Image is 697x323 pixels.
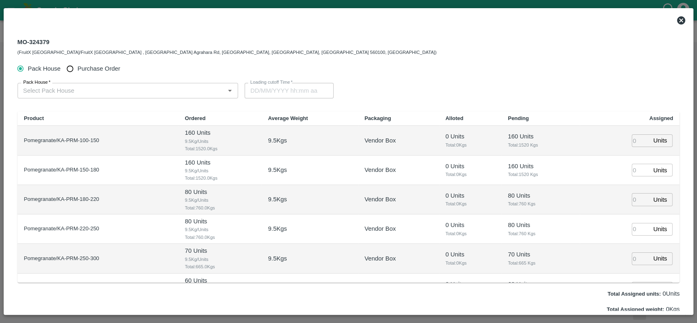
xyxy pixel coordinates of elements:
[508,141,573,149] span: Total: 1520 Kgs
[607,305,680,314] p: 0 Kgs
[185,145,255,152] span: Total: 1520.0 Kgs
[18,37,436,56] div: MO-324379
[508,115,529,121] b: Pending
[18,156,178,185] td: Pomegranate/KA-PRM-150-180
[365,254,396,263] p: Vendor Box
[445,171,495,178] span: Total: 0 Kgs
[508,230,573,237] span: Total: 760 Kgs
[607,306,664,312] label: Total Assigned weight:
[18,47,436,56] div: (FruitX [GEOGRAPHIC_DATA]/FruitX [GEOGRAPHIC_DATA] , [GEOGRAPHIC_DATA] Agrahara Rd, [GEOGRAPHIC_D...
[185,115,206,121] b: Ordered
[185,128,255,137] p: 160 Units
[632,223,650,236] input: 0
[508,221,573,229] p: 80 Units
[268,115,308,121] b: Average Weight
[508,171,573,178] span: Total: 1520 Kgs
[632,193,650,206] input: 0
[445,259,495,267] span: Total: 0 Kgs
[632,252,650,265] input: 0
[18,126,178,155] td: Pomegranate/KA-PRM-100-150
[268,254,287,263] p: 9.5 Kgs
[508,259,573,267] span: Total: 665 Kgs
[508,200,573,207] span: Total: 760 Kgs
[365,165,396,174] p: Vendor Box
[445,141,495,149] span: Total: 0 Kgs
[632,134,650,147] input: 0
[268,136,287,145] p: 9.5 Kgs
[185,217,255,226] p: 80 Units
[653,225,667,234] p: Units
[365,136,396,145] p: Vendor Box
[653,195,667,204] p: Units
[365,115,391,121] b: Packaging
[365,195,396,204] p: Vendor Box
[445,162,495,171] p: 0 Units
[78,64,120,73] span: Purchase Order
[185,226,255,233] span: 9.5 Kg/Units
[185,263,255,270] span: Total: 665.0 Kgs
[608,291,661,297] label: Total Assigned units:
[185,256,255,263] span: 9.5 Kg/Units
[24,115,44,121] b: Product
[20,85,223,96] input: Select Pack House
[445,221,495,229] p: 0 Units
[250,79,293,86] label: Loading cutoff Time
[28,64,60,73] span: Pack House
[268,165,287,174] p: 9.5 Kgs
[185,276,255,285] p: 60 Units
[18,274,178,303] td: Pomegranate/KA-PRM-300-350
[18,244,178,273] td: Pomegranate/KA-PRM-250-300
[445,191,495,200] p: 0 Units
[508,132,573,141] p: 160 Units
[445,115,463,121] b: Alloted
[445,280,495,289] p: 0 Units
[653,166,667,175] p: Units
[508,280,573,289] p: 60 Units
[185,138,255,145] span: 9.5 Kg/Units
[508,250,573,259] p: 70 Units
[185,187,255,196] p: 80 Units
[268,195,287,204] p: 9.5 Kgs
[23,79,51,86] label: Pack House
[508,191,573,200] p: 80 Units
[508,162,573,171] p: 160 Units
[608,289,680,298] p: 0 Units
[185,167,255,174] span: 9.5 Kg/Units
[653,254,667,263] p: Units
[18,185,178,214] td: Pomegranate/KA-PRM-180-220
[185,158,255,167] p: 160 Units
[185,204,255,212] span: Total: 760.0 Kgs
[649,115,673,121] b: Assigned
[185,196,255,204] span: 9.5 Kg/Units
[185,246,255,255] p: 70 Units
[445,132,495,141] p: 0 Units
[225,85,235,96] button: Open
[268,224,287,233] p: 9.5 Kgs
[365,224,396,233] p: Vendor Box
[445,200,495,207] span: Total: 0 Kgs
[445,250,495,259] p: 0 Units
[632,164,650,176] input: 0
[632,282,650,294] input: 0
[445,230,495,237] span: Total: 0 Kgs
[653,136,667,145] p: Units
[185,234,255,241] span: Total: 760.0 Kgs
[245,83,328,98] input: Choose date, selected date is Sep 12, 2025
[18,214,178,244] td: Pomegranate/KA-PRM-220-250
[185,174,255,182] span: Total: 1520.0 Kgs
